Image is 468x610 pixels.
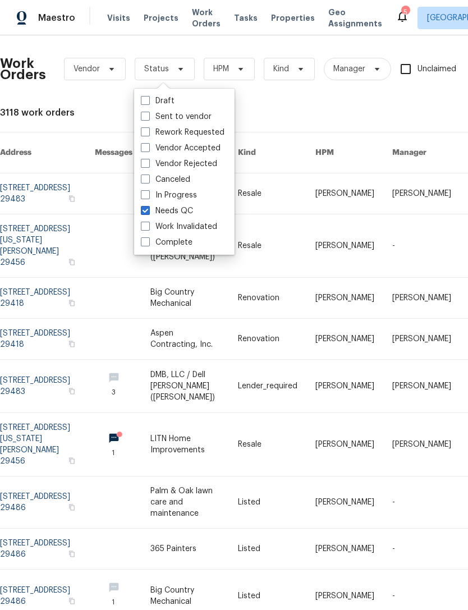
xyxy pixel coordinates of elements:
[229,360,306,413] td: Lender_required
[144,63,169,75] span: Status
[306,360,383,413] td: [PERSON_NAME]
[333,63,365,75] span: Manager
[67,298,77,308] button: Copy Address
[192,7,221,29] span: Work Orders
[144,12,178,24] span: Projects
[383,278,461,319] td: [PERSON_NAME]
[67,596,77,606] button: Copy Address
[328,7,382,29] span: Geo Assignments
[141,190,197,201] label: In Progress
[67,257,77,267] button: Copy Address
[383,319,461,360] td: [PERSON_NAME]
[74,63,100,75] span: Vendor
[38,12,75,24] span: Maestro
[229,413,306,476] td: Resale
[229,173,306,214] td: Resale
[141,360,230,413] td: DMB, LLC / Dell [PERSON_NAME] ([PERSON_NAME])
[141,413,230,476] td: LITN Home Improvements
[141,95,175,107] label: Draft
[383,529,461,570] td: -
[86,132,141,173] th: Messages
[213,63,229,75] span: HPM
[229,529,306,570] td: Listed
[229,214,306,278] td: Resale
[306,476,383,529] td: [PERSON_NAME]
[306,132,383,173] th: HPM
[401,7,409,18] div: 5
[417,63,456,75] span: Unclaimed
[229,476,306,529] td: Listed
[271,12,315,24] span: Properties
[141,476,230,529] td: Palm & Oak lawn care and maintenance
[67,502,77,512] button: Copy Address
[141,111,212,122] label: Sent to vendor
[67,339,77,349] button: Copy Address
[141,529,230,570] td: 365 Painters
[141,205,193,217] label: Needs QC
[383,214,461,278] td: -
[141,174,190,185] label: Canceled
[383,413,461,476] td: [PERSON_NAME]
[229,319,306,360] td: Renovation
[273,63,289,75] span: Kind
[107,12,130,24] span: Visits
[383,132,461,173] th: Manager
[306,319,383,360] td: [PERSON_NAME]
[141,237,192,248] label: Complete
[383,173,461,214] td: [PERSON_NAME]
[234,14,258,22] span: Tasks
[141,143,221,154] label: Vendor Accepted
[141,319,230,360] td: Aspen Contracting, Inc.
[306,278,383,319] td: [PERSON_NAME]
[229,132,306,173] th: Kind
[67,549,77,559] button: Copy Address
[67,194,77,204] button: Copy Address
[383,476,461,529] td: -
[306,214,383,278] td: [PERSON_NAME]
[141,158,217,169] label: Vendor Rejected
[229,278,306,319] td: Renovation
[306,173,383,214] td: [PERSON_NAME]
[67,456,77,466] button: Copy Address
[383,360,461,413] td: [PERSON_NAME]
[141,127,224,138] label: Rework Requested
[141,278,230,319] td: Big Country Mechanical
[306,413,383,476] td: [PERSON_NAME]
[141,221,217,232] label: Work Invalidated
[306,529,383,570] td: [PERSON_NAME]
[67,386,77,396] button: Copy Address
